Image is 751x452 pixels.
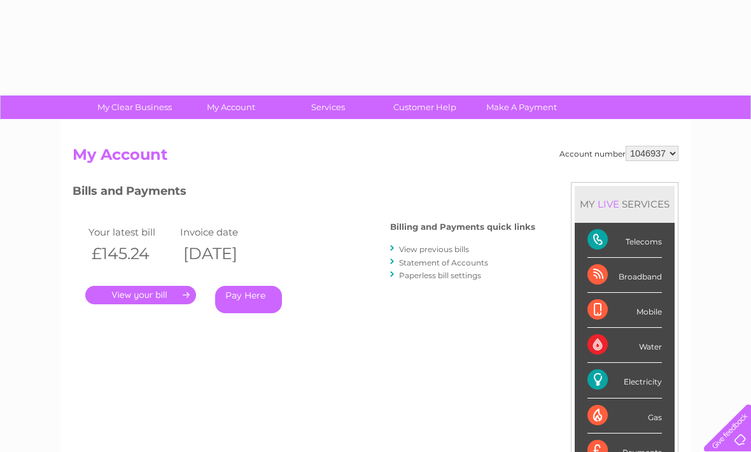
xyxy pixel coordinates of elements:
[390,222,535,232] h4: Billing and Payments quick links
[587,328,662,363] div: Water
[575,186,675,222] div: MY SERVICES
[177,223,269,241] td: Invoice date
[82,95,187,119] a: My Clear Business
[587,399,662,434] div: Gas
[587,363,662,398] div: Electricity
[73,182,535,204] h3: Bills and Payments
[399,244,469,254] a: View previous bills
[177,241,269,267] th: [DATE]
[85,241,177,267] th: £145.24
[399,258,488,267] a: Statement of Accounts
[587,258,662,293] div: Broadband
[73,146,678,170] h2: My Account
[85,286,196,304] a: .
[559,146,678,161] div: Account number
[215,286,282,313] a: Pay Here
[372,95,477,119] a: Customer Help
[587,293,662,328] div: Mobile
[595,198,622,210] div: LIVE
[276,95,381,119] a: Services
[179,95,284,119] a: My Account
[85,223,177,241] td: Your latest bill
[587,223,662,258] div: Telecoms
[399,271,481,280] a: Paperless bill settings
[469,95,574,119] a: Make A Payment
